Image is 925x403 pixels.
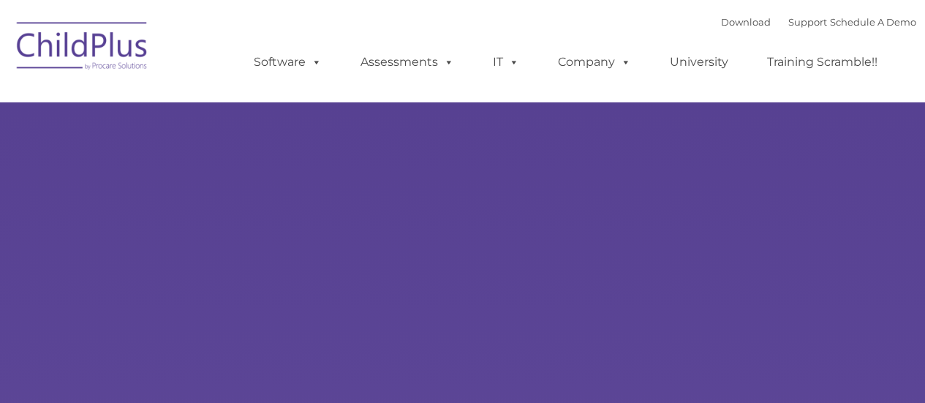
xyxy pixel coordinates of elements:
a: Download [721,16,771,28]
a: Software [239,48,336,77]
a: Schedule A Demo [830,16,916,28]
a: Assessments [346,48,469,77]
a: Support [788,16,827,28]
a: University [655,48,743,77]
a: IT [478,48,534,77]
img: ChildPlus by Procare Solutions [10,12,156,85]
a: Company [543,48,646,77]
a: Training Scramble!! [752,48,892,77]
font: | [721,16,916,28]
